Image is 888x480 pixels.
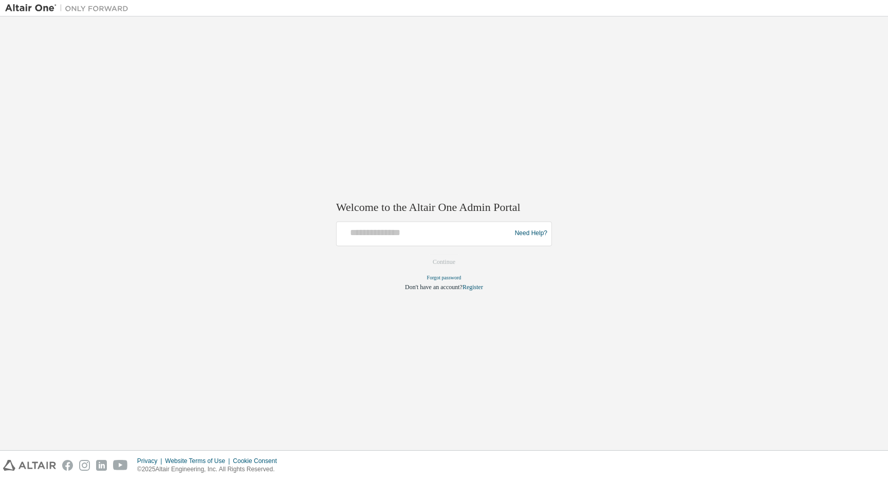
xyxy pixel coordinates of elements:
[79,460,90,471] img: instagram.svg
[5,3,134,13] img: Altair One
[96,460,107,471] img: linkedin.svg
[137,465,283,474] p: © 2025 Altair Engineering, Inc. All Rights Reserved.
[62,460,73,471] img: facebook.svg
[113,460,128,471] img: youtube.svg
[165,457,233,465] div: Website Terms of Use
[462,283,483,291] a: Register
[405,283,462,291] span: Don't have an account?
[137,457,165,465] div: Privacy
[515,234,547,234] a: Need Help?
[336,201,552,215] h2: Welcome to the Altair One Admin Portal
[427,275,461,280] a: Forgot password
[3,460,56,471] img: altair_logo.svg
[233,457,283,465] div: Cookie Consent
